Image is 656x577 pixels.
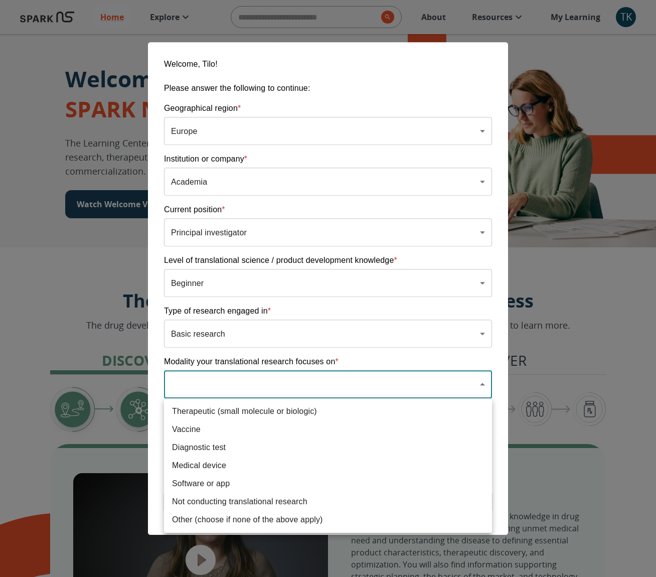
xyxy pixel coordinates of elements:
span: Vaccine [172,423,484,436]
span: Medical device [172,460,484,472]
span: Not conducting translational research [172,496,484,508]
span: Other (choose if none of the above apply) [172,514,484,526]
span: Therapeutic (small molecule or biologic) [172,405,484,417]
span: Diagnostic test [172,442,484,454]
span: Software or app [172,478,484,490]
